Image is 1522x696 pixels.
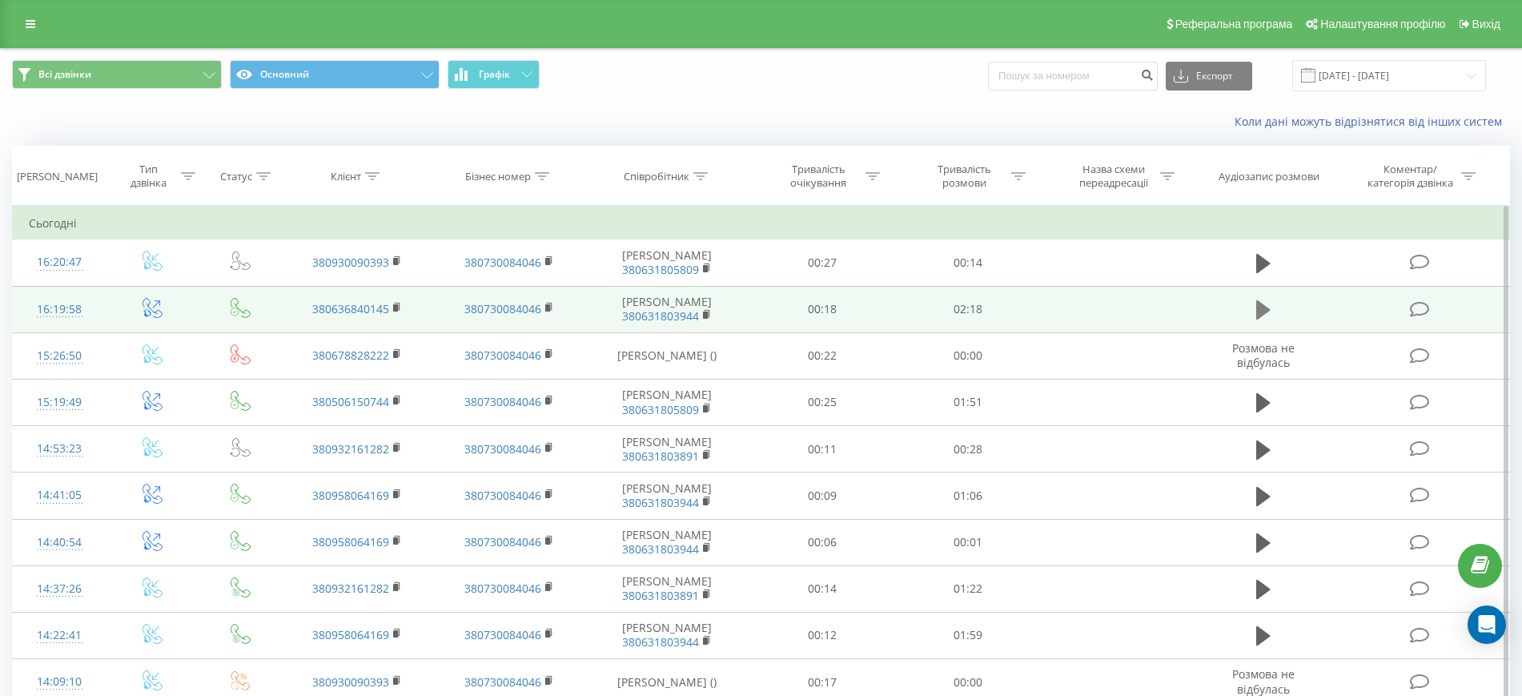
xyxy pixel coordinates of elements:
[12,60,222,89] button: Всі дзвінки
[448,60,540,89] button: Графік
[464,581,541,596] a: 380730084046
[312,301,389,316] a: 380636840145
[922,163,1007,190] div: Тривалість розмови
[585,332,749,379] td: [PERSON_NAME] ()
[29,527,90,558] div: 14:40:54
[38,68,91,81] span: Всі дзвінки
[1232,340,1295,370] span: Розмова не відбулась
[585,473,749,519] td: [PERSON_NAME]
[464,488,541,503] a: 380730084046
[749,426,896,473] td: 00:11
[1235,114,1510,129] a: Коли дані можуть відрізнятися вiд інших систем
[895,565,1042,612] td: 01:22
[622,449,699,464] a: 380631803891
[585,612,749,658] td: [PERSON_NAME]
[331,170,361,183] div: Клієнт
[895,239,1042,286] td: 00:14
[230,60,440,89] button: Основний
[464,348,541,363] a: 380730084046
[29,340,90,372] div: 15:26:50
[312,488,389,503] a: 380958064169
[749,473,896,519] td: 00:09
[29,294,90,325] div: 16:19:58
[622,308,699,324] a: 380631803944
[29,433,90,465] div: 14:53:23
[1472,18,1500,30] span: Вихід
[1320,18,1445,30] span: Налаштування профілю
[479,69,510,80] span: Графік
[895,332,1042,379] td: 00:00
[29,620,90,651] div: 14:22:41
[1070,163,1156,190] div: Назва схеми переадресації
[585,239,749,286] td: [PERSON_NAME]
[120,163,177,190] div: Тип дзвінка
[29,247,90,278] div: 16:20:47
[895,426,1042,473] td: 00:28
[312,348,389,363] a: 380678828222
[312,627,389,642] a: 380958064169
[312,255,389,270] a: 380930090393
[464,301,541,316] a: 380730084046
[622,262,699,277] a: 380631805809
[585,565,749,612] td: [PERSON_NAME]
[464,627,541,642] a: 380730084046
[1232,666,1295,696] span: Розмова не відбулась
[895,612,1042,658] td: 01:59
[585,286,749,332] td: [PERSON_NAME]
[585,379,749,425] td: [PERSON_NAME]
[622,634,699,650] a: 380631803944
[312,674,389,690] a: 380930090393
[312,581,389,596] a: 380932161282
[1166,62,1252,91] button: Експорт
[895,519,1042,565] td: 00:01
[312,534,389,549] a: 380958064169
[749,332,896,379] td: 00:22
[622,588,699,603] a: 380631803891
[749,519,896,565] td: 00:06
[29,387,90,418] div: 15:19:49
[988,62,1158,91] input: Пошук за номером
[895,473,1042,519] td: 01:06
[464,674,541,690] a: 380730084046
[895,379,1042,425] td: 01:51
[622,541,699,557] a: 380631803944
[464,441,541,457] a: 380730084046
[312,441,389,457] a: 380932161282
[1363,163,1457,190] div: Коментар/категорія дзвінка
[776,163,861,190] div: Тривалість очікування
[312,394,389,409] a: 380506150744
[749,286,896,332] td: 00:18
[13,207,1510,239] td: Сьогодні
[749,239,896,286] td: 00:27
[749,612,896,658] td: 00:12
[464,255,541,270] a: 380730084046
[29,480,90,511] div: 14:41:05
[464,394,541,409] a: 380730084046
[1468,605,1506,644] div: Open Intercom Messenger
[622,495,699,510] a: 380631803944
[749,379,896,425] td: 00:25
[29,573,90,605] div: 14:37:26
[624,170,689,183] div: Співробітник
[585,426,749,473] td: [PERSON_NAME]
[1175,18,1293,30] span: Реферальна програма
[464,534,541,549] a: 380730084046
[465,170,531,183] div: Бізнес номер
[749,565,896,612] td: 00:14
[220,170,252,183] div: Статус
[17,170,98,183] div: [PERSON_NAME]
[895,286,1042,332] td: 02:18
[1219,170,1319,183] div: Аудіозапис розмови
[585,519,749,565] td: [PERSON_NAME]
[622,402,699,417] a: 380631805809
